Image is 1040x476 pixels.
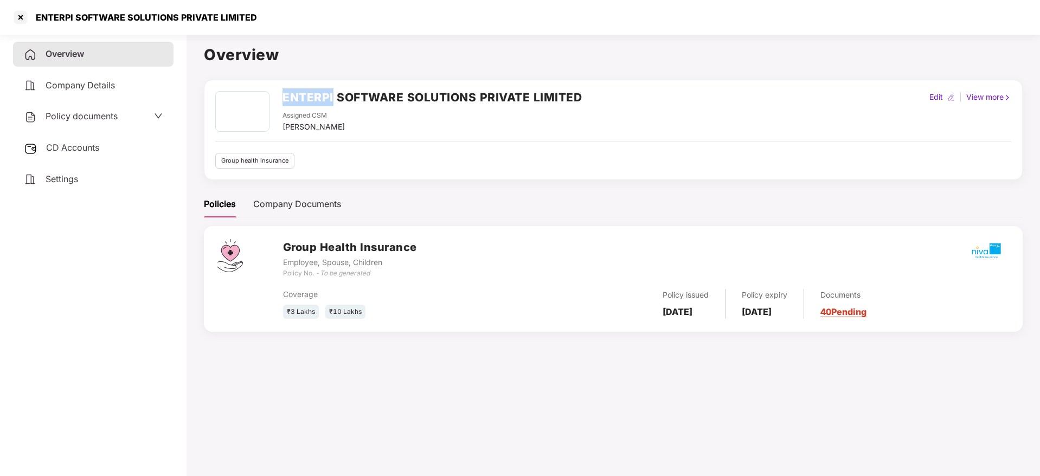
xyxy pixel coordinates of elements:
[24,142,37,155] img: svg+xml;base64,PHN2ZyB3aWR0aD0iMjUiIGhlaWdodD0iMjQiIHZpZXdCb3g9IjAgMCAyNSAyNCIgZmlsbD0ibm9uZSIgeG...
[46,173,78,184] span: Settings
[663,289,709,301] div: Policy issued
[742,289,787,301] div: Policy expiry
[967,231,1005,269] img: mbhicl.png
[964,91,1013,103] div: View more
[46,80,115,91] span: Company Details
[283,256,417,268] div: Employee, Spouse, Children
[283,88,582,106] h2: ENTERPI SOFTWARE SOLUTIONS PRIVATE LIMITED
[957,91,964,103] div: |
[24,111,37,124] img: svg+xml;base64,PHN2ZyB4bWxucz0iaHR0cDovL3d3dy53My5vcmcvMjAwMC9zdmciIHdpZHRoPSIyNCIgaGVpZ2h0PSIyNC...
[24,48,37,61] img: svg+xml;base64,PHN2ZyB4bWxucz0iaHR0cDovL3d3dy53My5vcmcvMjAwMC9zdmciIHdpZHRoPSIyNCIgaGVpZ2h0PSIyNC...
[46,111,118,121] span: Policy documents
[1004,94,1011,101] img: rightIcon
[320,269,370,277] i: To be generated
[253,197,341,211] div: Company Documents
[29,12,257,23] div: ENTERPI SOFTWARE SOLUTIONS PRIVATE LIMITED
[46,48,84,59] span: Overview
[217,239,243,272] img: svg+xml;base64,PHN2ZyB4bWxucz0iaHR0cDovL3d3dy53My5vcmcvMjAwMC9zdmciIHdpZHRoPSI0Ny43MTQiIGhlaWdodD...
[947,94,955,101] img: editIcon
[283,288,525,300] div: Coverage
[24,173,37,186] img: svg+xml;base64,PHN2ZyB4bWxucz0iaHR0cDovL3d3dy53My5vcmcvMjAwMC9zdmciIHdpZHRoPSIyNCIgaGVpZ2h0PSIyNC...
[325,305,365,319] div: ₹10 Lakhs
[742,306,772,317] b: [DATE]
[283,121,345,133] div: [PERSON_NAME]
[204,197,236,211] div: Policies
[283,111,345,121] div: Assigned CSM
[204,43,1023,67] h1: Overview
[24,79,37,92] img: svg+xml;base64,PHN2ZyB4bWxucz0iaHR0cDovL3d3dy53My5vcmcvMjAwMC9zdmciIHdpZHRoPSIyNCIgaGVpZ2h0PSIyNC...
[820,306,866,317] a: 40 Pending
[154,112,163,120] span: down
[215,153,294,169] div: Group health insurance
[283,305,319,319] div: ₹3 Lakhs
[283,268,417,279] div: Policy No. -
[663,306,692,317] b: [DATE]
[927,91,945,103] div: Edit
[820,289,866,301] div: Documents
[283,239,417,256] h3: Group Health Insurance
[46,142,99,153] span: CD Accounts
